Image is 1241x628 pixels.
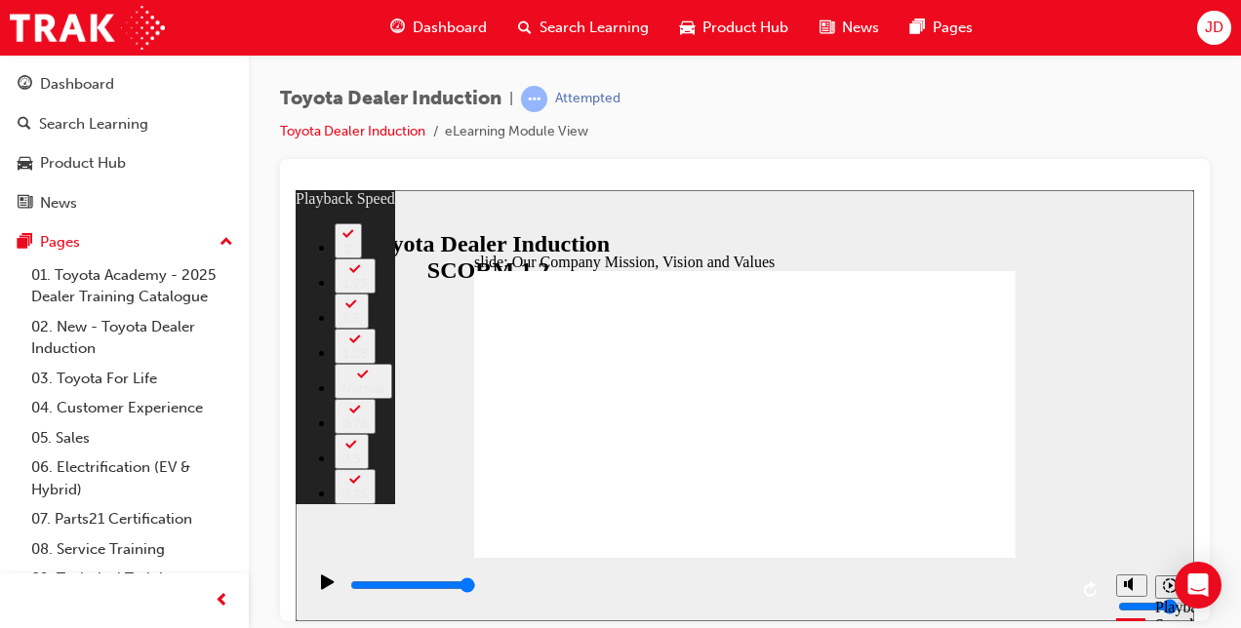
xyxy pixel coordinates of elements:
button: DashboardSearch LearningProduct HubNews [8,62,241,224]
span: car-icon [18,155,32,173]
span: news-icon [820,16,834,40]
span: guage-icon [18,76,32,94]
button: 2 [39,33,66,68]
div: playback controls [10,368,811,431]
input: slide progress [55,387,180,403]
a: news-iconNews [804,8,895,48]
span: News [842,17,879,39]
span: | [509,88,513,110]
div: Pages [40,231,80,254]
button: Playback speed [860,385,890,409]
span: Toyota Dealer Induction [280,88,501,110]
span: pages-icon [910,16,925,40]
div: News [40,192,77,215]
a: Search Learning [8,106,241,142]
a: Toyota Dealer Induction [280,123,425,139]
button: JD [1197,11,1231,45]
span: Search Learning [540,17,649,39]
button: Replay (Ctrl+Alt+R) [781,385,811,414]
div: Dashboard [40,73,114,96]
a: 02. New - Toyota Dealer Induction [23,312,241,364]
span: Pages [933,17,973,39]
a: pages-iconPages [895,8,988,48]
a: 08. Service Training [23,534,241,565]
span: news-icon [18,195,32,213]
div: Attempted [555,90,620,108]
input: volume [822,409,948,424]
span: up-icon [220,230,233,255]
button: Mute (Ctrl+Alt+M) [821,384,852,407]
a: 03. Toyota For Life [23,364,241,394]
li: eLearning Module View [445,121,588,143]
a: guage-iconDashboard [375,8,502,48]
div: misc controls [811,368,889,431]
a: 01. Toyota Academy - 2025 Dealer Training Catalogue [23,260,241,312]
button: Pages [8,224,241,260]
div: Search Learning [39,113,148,136]
a: News [8,185,241,221]
a: Dashboard [8,66,241,102]
span: Dashboard [413,17,487,39]
a: 04. Customer Experience [23,393,241,423]
span: prev-icon [215,589,229,613]
a: car-iconProduct Hub [664,8,804,48]
a: 07. Parts21 Certification [23,504,241,534]
button: Play (Ctrl+Alt+P) [10,383,43,416]
a: Product Hub [8,145,241,181]
div: 2 [47,51,59,65]
img: Trak [10,6,165,50]
span: Product Hub [702,17,788,39]
span: JD [1205,17,1223,39]
span: search-icon [518,16,532,40]
a: 05. Sales [23,423,241,453]
div: Playback Speed [860,409,889,444]
span: guage-icon [390,16,405,40]
div: Open Intercom Messenger [1175,562,1221,608]
a: search-iconSearch Learning [502,8,664,48]
span: learningRecordVerb_ATTEMPT-icon [521,86,547,112]
a: 09. Technical Training [23,564,241,594]
div: Product Hub [40,152,126,175]
span: car-icon [680,16,695,40]
span: search-icon [18,116,31,134]
span: pages-icon [18,234,32,252]
a: 06. Electrification (EV & Hybrid) [23,452,241,504]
